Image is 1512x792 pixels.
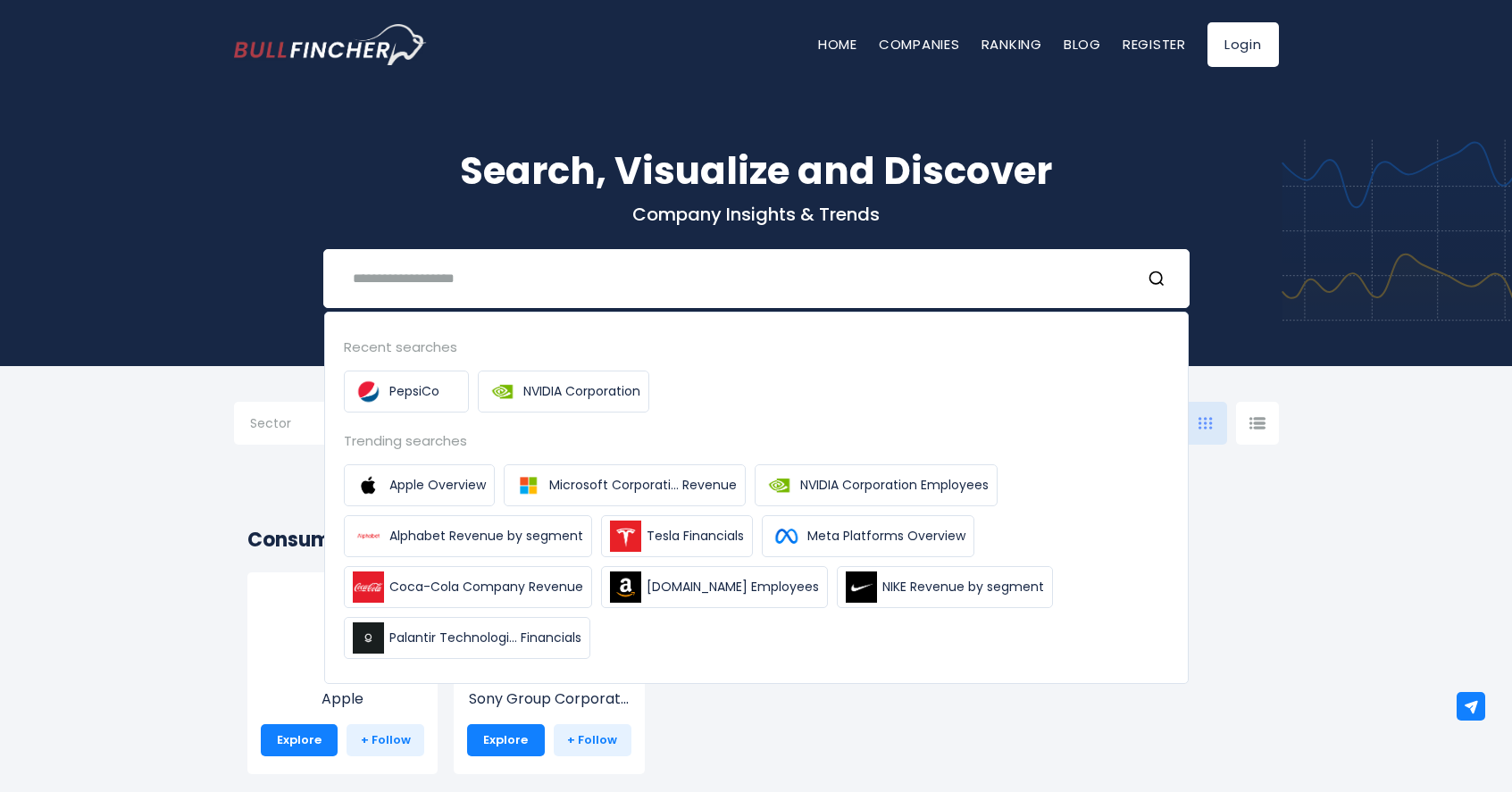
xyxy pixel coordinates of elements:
[344,337,1169,357] div: Recent searches
[389,629,581,647] span: Palantir Technologi... Financials
[306,599,378,671] img: AAPL.png
[647,527,744,546] span: Tesla Financials
[250,409,364,441] input: Selection
[234,203,1279,226] p: Company Insights & Trends
[1249,417,1266,429] img: icon-comp-list-view.svg
[504,464,746,506] a: Microsoft Corporati... Revenue
[250,415,291,431] span: Sector
[478,371,649,413] a: NVIDIA Corporation
[467,724,545,756] a: Explore
[762,515,974,557] a: Meta Platforms Overview
[982,35,1042,54] a: Ranking
[344,464,495,506] a: Apple Overview
[523,382,640,401] span: NVIDIA Corporation
[487,376,518,407] img: NVIDIA Corporation
[467,688,631,710] p: Sony Group Corporation
[344,430,1169,451] div: Trending searches
[1199,417,1213,429] img: icon-comp-grid.svg
[389,382,439,401] span: PepsiCo
[882,578,1044,596] span: NIKE Revenue by segment
[807,527,965,546] span: Meta Platforms Overview
[1123,35,1186,54] a: Register
[879,35,960,54] a: Companies
[344,515,592,557] a: Alphabet Revenue by segment
[234,24,426,65] a: Go to homepage
[800,476,989,495] span: NVIDIA Corporation Employees
[261,688,425,710] p: Apple
[344,371,469,413] a: PepsiCo
[261,724,338,756] a: Explore
[647,578,819,596] span: [DOMAIN_NAME] Employees
[344,617,590,659] a: Palantir Technologi... Financials
[1064,35,1101,54] a: Blog
[837,566,1053,608] a: NIKE Revenue by segment
[389,578,583,596] span: Coca-Cola Company Revenue
[353,376,384,407] img: PepsiCo
[554,724,631,756] a: + Follow
[601,566,828,608] a: [DOMAIN_NAME] Employees
[234,143,1279,199] h1: Search, Visualize and Discover
[234,24,427,65] img: Bullfincher logo
[601,515,753,557] a: Tesla Financials
[755,464,998,506] a: NVIDIA Corporation Employees
[1207,22,1279,67] a: Login
[389,527,583,546] span: Alphabet Revenue by segment
[344,566,592,608] a: Coca-Cola Company Revenue
[389,476,486,495] span: Apple Overview
[247,525,1266,554] h2: Consumer Electronics
[347,724,424,756] a: + Follow
[549,476,737,495] span: Microsoft Corporati... Revenue
[818,35,857,54] a: Home
[1148,267,1171,290] button: Search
